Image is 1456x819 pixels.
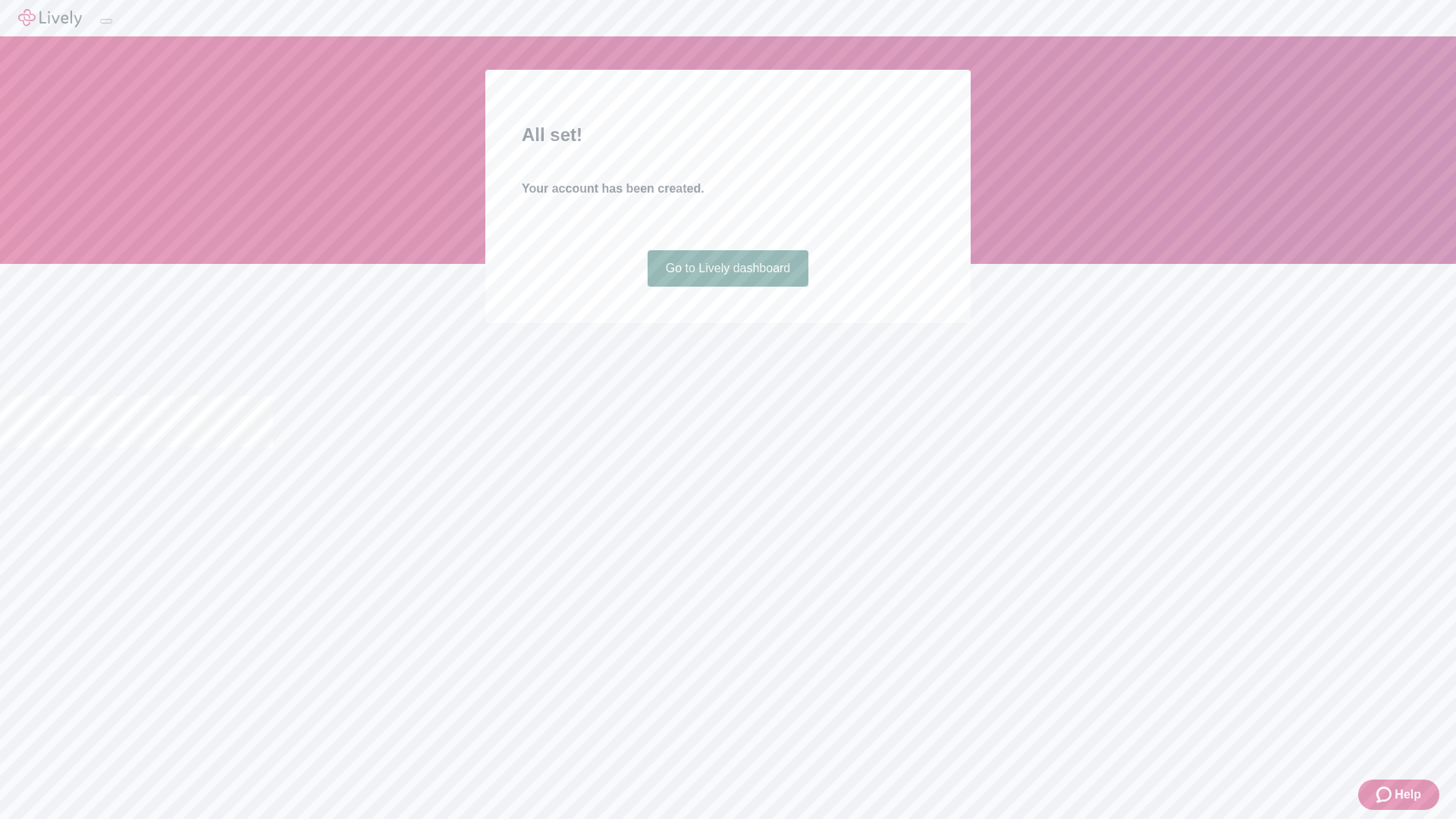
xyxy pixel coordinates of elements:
[1358,780,1439,810] button: Zendesk support iconHelp
[648,250,809,287] a: Go to Lively dashboard
[1376,786,1395,804] svg: Zendesk support icon
[522,180,934,198] h4: Your account has been created.
[18,9,82,27] img: Lively
[522,121,934,149] h2: All set!
[100,19,112,24] button: Log out
[1395,786,1421,804] span: Help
